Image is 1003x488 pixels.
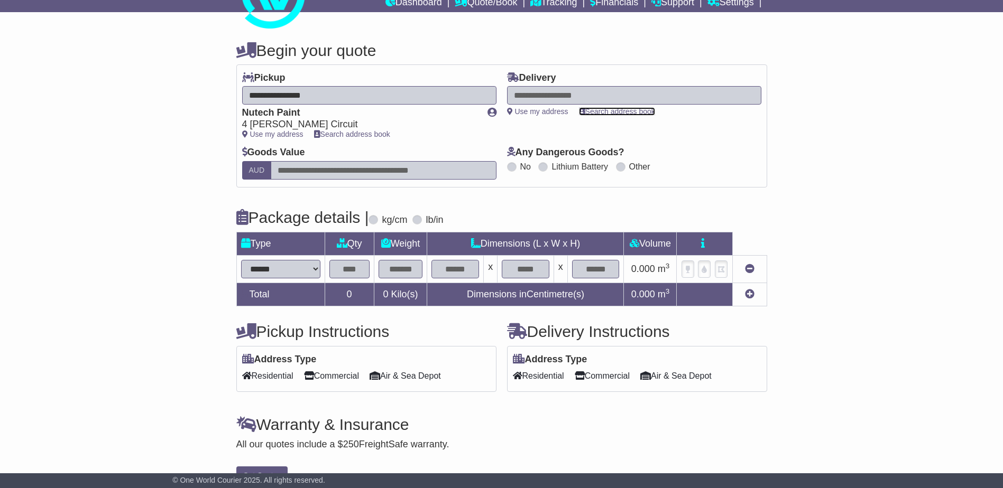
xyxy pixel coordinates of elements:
[236,323,496,340] h4: Pickup Instructions
[520,162,531,172] label: No
[507,107,568,116] a: Use my address
[745,289,754,299] a: Add new item
[236,439,767,451] div: All our quotes include a $ FreightSafe warranty.
[314,130,390,138] a: Search address book
[304,368,359,384] span: Commercial
[236,416,767,433] h4: Warranty & Insurance
[426,214,443,226] label: lb/in
[427,283,624,306] td: Dimensions in Centimetre(s)
[242,119,477,130] div: 4 [PERSON_NAME] Circuit
[624,232,677,255] td: Volume
[631,264,655,274] span: 0.000
[666,262,670,270] sup: 3
[575,368,630,384] span: Commercial
[383,289,388,299] span: 0
[382,214,407,226] label: kg/cm
[242,107,477,119] div: Nutech Paint
[236,209,369,226] h4: Package details |
[172,476,325,484] span: © One World Courier 2025. All rights reserved.
[236,42,767,59] h4: Begin your quote
[242,161,272,180] label: AUD
[658,264,670,274] span: m
[640,368,712,384] span: Air & Sea Depot
[242,130,303,138] a: Use my address
[507,72,556,84] label: Delivery
[236,466,288,485] button: Get Quotes
[374,232,427,255] td: Weight
[629,162,650,172] label: Other
[745,264,754,274] a: Remove this item
[242,368,293,384] span: Residential
[551,162,608,172] label: Lithium Battery
[325,232,374,255] td: Qty
[370,368,441,384] span: Air & Sea Depot
[666,287,670,295] sup: 3
[242,147,305,158] label: Goods Value
[236,283,325,306] td: Total
[242,354,317,365] label: Address Type
[513,368,564,384] span: Residential
[631,289,655,299] span: 0.000
[236,232,325,255] td: Type
[658,289,670,299] span: m
[513,354,587,365] label: Address Type
[484,255,498,283] td: x
[579,107,655,116] a: Search address book
[325,283,374,306] td: 0
[242,72,286,84] label: Pickup
[374,283,427,306] td: Kilo(s)
[507,323,767,340] h4: Delivery Instructions
[427,232,624,255] td: Dimensions (L x W x H)
[507,147,624,158] label: Any Dangerous Goods?
[343,439,359,449] span: 250
[554,255,567,283] td: x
